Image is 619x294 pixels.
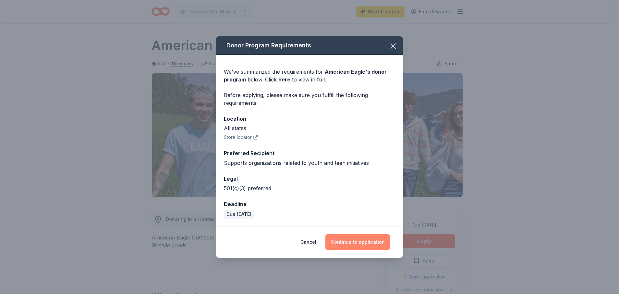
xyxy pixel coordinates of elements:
[224,175,395,183] div: Legal
[224,133,258,141] button: Store locator
[300,234,316,250] button: Cancel
[325,234,390,250] button: Continue to application
[224,91,395,107] div: Before applying, please make sure you fulfill the following requirements:
[224,159,395,167] div: Supports organizations related to youth and teen initiatives
[278,76,290,83] a: here
[224,210,254,219] div: Due [DATE]
[224,184,395,192] div: 501(c)(3) preferred
[224,68,395,83] div: We've summarized the requirements for below. Click to view in full.
[224,115,395,123] div: Location
[224,124,395,132] div: All states
[224,200,395,208] div: Deadline
[216,36,403,55] div: Donor Program Requirements
[224,149,395,157] div: Preferred Recipient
